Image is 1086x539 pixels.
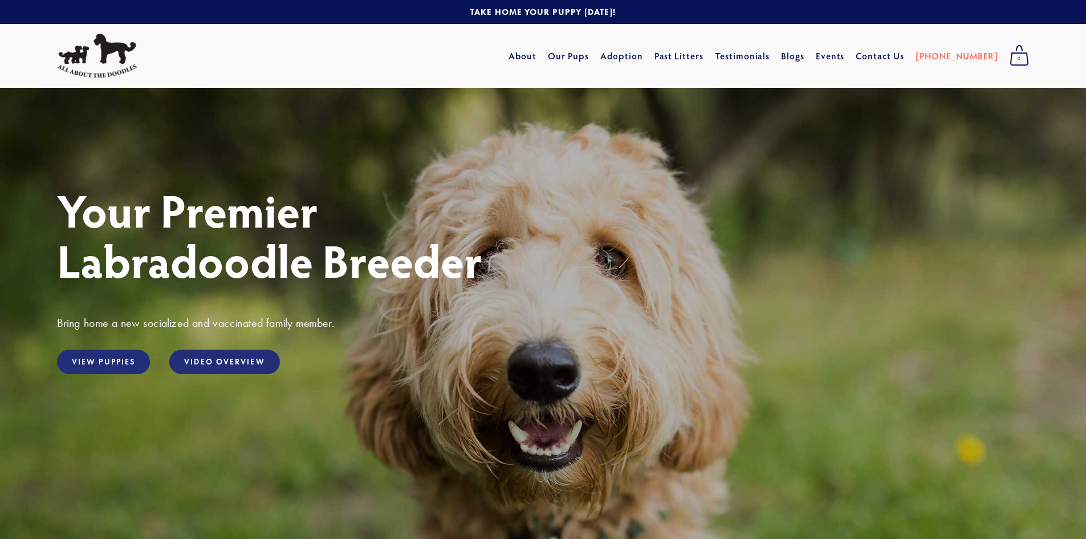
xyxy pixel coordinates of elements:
a: Our Pups [548,46,589,66]
a: Adoption [600,46,643,66]
h3: Bring home a new socialized and vaccinated family member. [57,315,1029,330]
a: Past Litters [654,50,704,62]
a: Testimonials [715,46,770,66]
a: About [509,46,536,66]
img: All About The Doodles [57,34,137,78]
a: View Puppies [57,350,150,374]
a: Video Overview [169,350,279,374]
a: 0 items in cart [1004,42,1035,70]
a: [PHONE_NUMBER] [916,46,998,66]
a: Events [816,46,845,66]
span: 0 [1010,51,1029,66]
h1: Your Premier Labradoodle Breeder [57,185,1029,285]
a: Contact Us [856,46,904,66]
a: Blogs [781,46,804,66]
